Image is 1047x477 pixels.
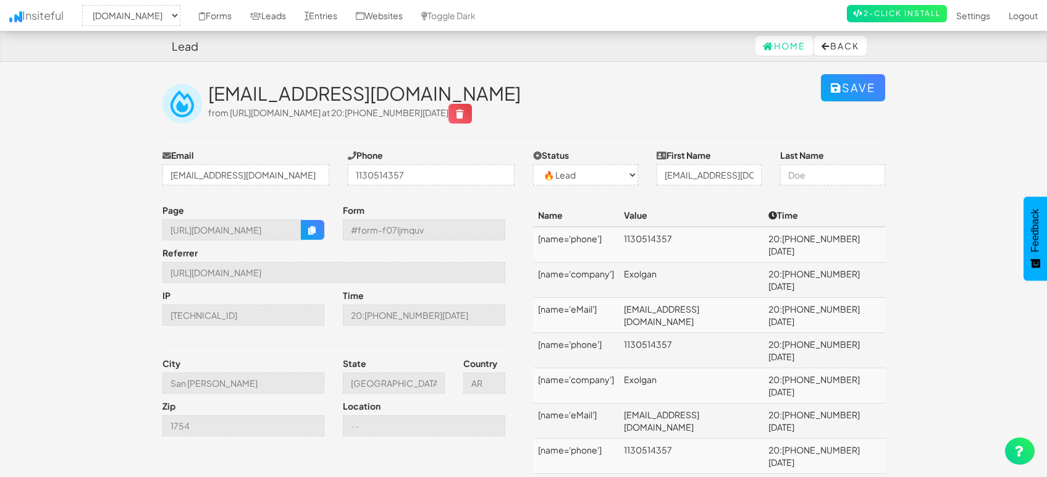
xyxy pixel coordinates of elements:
[533,204,619,227] th: Name
[533,439,619,474] td: [name='phone']
[619,333,763,368] td: 1130514357
[763,298,885,333] td: 20:[PHONE_NUMBER][DATE]
[1030,209,1041,252] span: Feedback
[343,357,366,369] label: State
[533,227,619,263] td: [name='phone']
[162,247,198,259] label: Referrer
[162,204,184,216] label: Page
[208,83,821,104] h2: [EMAIL_ADDRESS][DOMAIN_NAME]
[763,368,885,403] td: 20:[PHONE_NUMBER][DATE]
[780,164,885,185] input: Doe
[780,149,824,161] label: Last Name
[343,305,505,326] input: --
[343,204,364,216] label: Form
[763,403,885,439] td: 20:[PHONE_NUMBER][DATE]
[619,204,763,227] th: Value
[463,373,505,394] input: --
[463,357,497,369] label: Country
[172,40,198,53] h4: Lead
[162,373,325,394] input: --
[814,36,867,56] button: Back
[9,11,22,22] img: icon.png
[533,403,619,439] td: [name='eMail']
[847,5,947,22] a: 2-Click Install
[619,368,763,403] td: Exolgan
[533,149,569,161] label: Status
[162,149,194,161] label: Email
[763,333,885,368] td: 20:[PHONE_NUMBER][DATE]
[533,333,619,368] td: [name='phone']
[343,289,364,302] label: Time
[162,84,202,124] img: insiteful-lead.png
[763,439,885,474] td: 20:[PHONE_NUMBER][DATE]
[619,403,763,439] td: [EMAIL_ADDRESS][DOMAIN_NAME]
[343,400,381,412] label: Location
[162,400,175,412] label: Zip
[162,262,505,283] input: --
[348,164,515,185] input: (123)-456-7890
[763,263,885,298] td: 20:[PHONE_NUMBER][DATE]
[619,227,763,263] td: 1130514357
[1024,196,1047,281] button: Feedback - Show survey
[162,219,302,240] input: --
[343,373,445,394] input: --
[763,227,885,263] td: 20:[PHONE_NUMBER][DATE]
[657,164,762,185] input: John
[755,36,813,56] a: Home
[821,74,885,101] button: Save
[619,439,763,474] td: 1130514357
[162,289,170,302] label: IP
[162,164,329,185] input: j@doe.com
[162,357,180,369] label: City
[162,415,325,436] input: --
[533,263,619,298] td: [name='company']
[343,415,505,436] input: --
[533,368,619,403] td: [name='company']
[208,107,472,118] span: from [URL][DOMAIN_NAME] at 20:[PHONE_NUMBER][DATE]
[619,263,763,298] td: Exolgan
[162,305,325,326] input: --
[763,204,885,227] th: Time
[657,149,711,161] label: First Name
[619,298,763,333] td: [EMAIL_ADDRESS][DOMAIN_NAME]
[533,298,619,333] td: [name='eMail']
[348,149,383,161] label: Phone
[343,219,505,240] input: --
